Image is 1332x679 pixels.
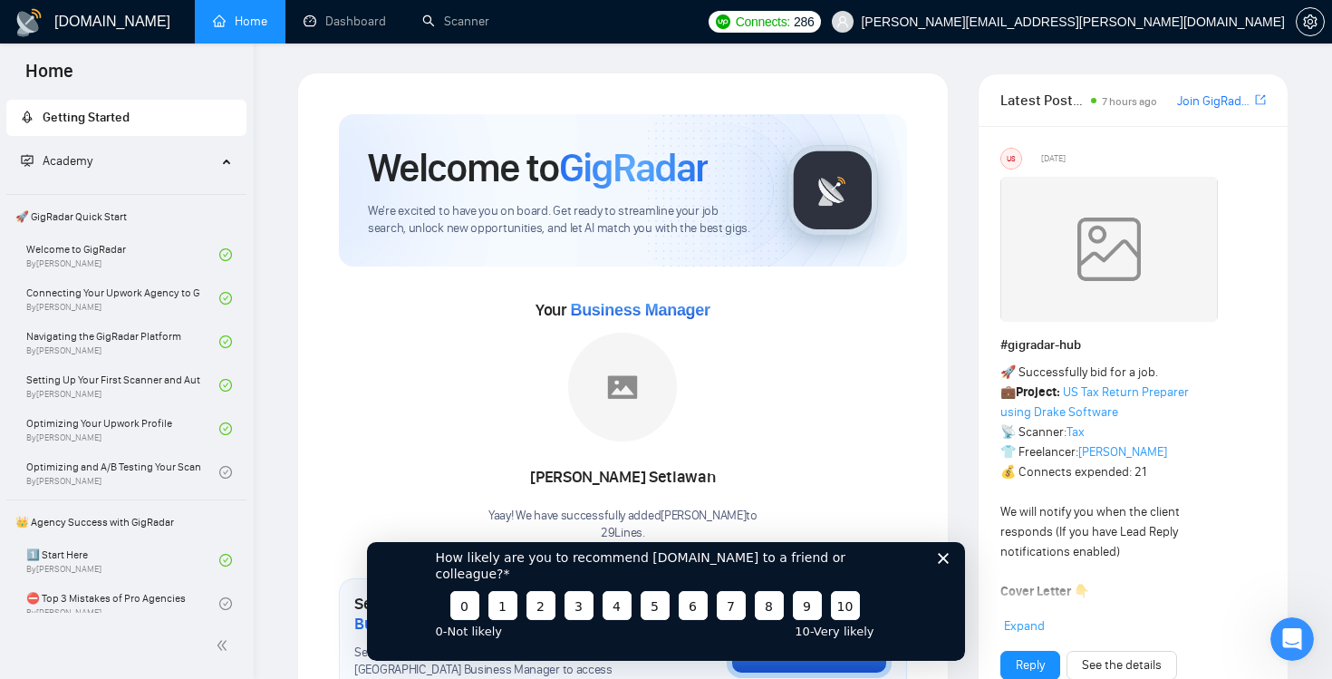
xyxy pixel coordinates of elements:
[26,235,219,275] a: Welcome to GigRadarBy[PERSON_NAME]
[304,14,386,29] a: dashboardDashboard
[488,462,758,493] div: [PERSON_NAME] Setiawan
[21,154,34,167] span: fund-projection-screen
[1067,424,1085,440] a: Tax
[559,143,708,192] span: GigRadar
[21,153,92,169] span: Academy
[26,409,219,449] a: Optimizing Your Upwork ProfileBy[PERSON_NAME]
[1016,384,1060,400] strong: Project:
[570,301,709,319] span: Business Manager
[213,14,267,29] a: homeHome
[219,597,232,610] span: check-circle
[488,525,758,542] p: 29Lines .
[1082,655,1162,675] a: See the details
[1177,92,1251,112] a: Join GigRadar Slack Community
[219,466,232,479] span: check-circle
[1078,444,1167,460] a: [PERSON_NAME]
[536,300,710,320] span: Your
[794,12,814,32] span: 286
[1297,15,1324,29] span: setting
[1296,7,1325,36] button: setting
[8,504,245,540] span: 👑 Agency Success with GigRadar
[1000,335,1266,355] h1: # gigradar-hub
[368,203,758,238] span: We're excited to have you on board. Get ready to streamline your job search, unlock new opportuni...
[26,365,219,405] a: Setting Up Your First Scanner and Auto-BidderBy[PERSON_NAME]
[716,15,730,29] img: upwork-logo.png
[1000,89,1086,112] span: Latest Posts from the GigRadar Community
[1001,149,1021,169] div: US
[1041,150,1066,167] span: [DATE]
[43,110,130,125] span: Getting Started
[1000,584,1089,599] strong: Cover Letter 👇
[26,452,219,492] a: Optimizing and A/B Testing Your Scanner for Better ResultsBy[PERSON_NAME]
[1255,92,1266,109] a: export
[11,58,88,96] span: Home
[8,199,245,235] span: 🚀 GigRadar Quick Start
[1016,655,1045,675] a: Reply
[219,248,232,261] span: check-circle
[354,594,636,634] h1: Set up your Country-Specific
[26,540,219,580] a: 1️⃣ Start HereBy[PERSON_NAME]
[1270,617,1314,661] iframe: Intercom live chat
[1102,95,1157,108] span: 7 hours ago
[736,12,790,32] span: Connects:
[26,278,219,318] a: Connecting Your Upwork Agency to GigRadarBy[PERSON_NAME]
[26,584,219,624] a: ⛔ Top 3 Mistakes of Pro AgenciesBy[PERSON_NAME]
[6,100,246,136] li: Getting Started
[787,145,878,236] img: gigradar-logo.png
[219,379,232,392] span: check-circle
[368,143,708,192] h1: Welcome to
[219,335,232,348] span: check-circle
[219,554,232,567] span: check-circle
[1000,384,1189,420] a: US Tax Return Preparer using Drake Software
[26,322,219,362] a: Navigating the GigRadar PlatformBy[PERSON_NAME]
[488,508,758,542] div: Yaay! We have successfully added [PERSON_NAME] to
[1000,177,1218,322] img: weqQh+iSagEgQAAAABJRU5ErkJggg==
[216,636,234,655] span: double-left
[219,422,232,435] span: check-circle
[1004,618,1045,634] span: Expand
[43,153,92,169] span: Academy
[568,333,677,441] img: placeholder.png
[21,111,34,123] span: rocket
[1255,92,1266,107] span: export
[836,15,849,28] span: user
[422,14,489,29] a: searchScanner
[219,292,232,305] span: check-circle
[354,614,484,634] span: Business Manager
[1296,15,1325,29] a: setting
[14,8,43,37] img: logo
[367,542,965,661] iframe: Опрос от GigRadar.io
